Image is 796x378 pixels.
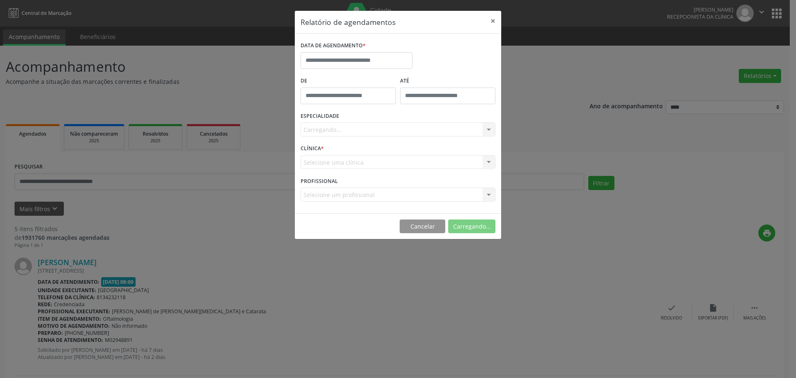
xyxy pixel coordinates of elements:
[301,39,366,52] label: DATA DE AGENDAMENTO
[301,142,324,155] label: CLÍNICA
[400,219,445,234] button: Cancelar
[485,11,501,31] button: Close
[400,75,495,88] label: ATÉ
[301,175,338,188] label: PROFISSIONAL
[301,17,396,27] h5: Relatório de agendamentos
[301,110,339,123] label: ESPECIALIDADE
[301,75,396,88] label: De
[448,219,495,234] button: Carregando...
